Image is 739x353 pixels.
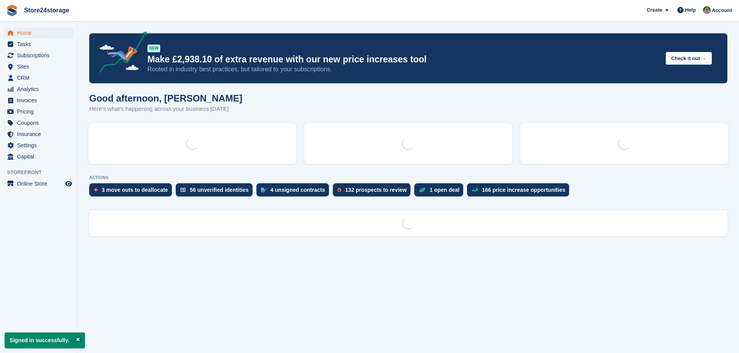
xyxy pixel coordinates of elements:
[429,187,459,193] div: 1 open deal
[176,183,256,200] a: 56 unverified identities
[647,6,662,14] span: Create
[89,175,727,180] p: ACTIONS
[64,179,73,188] a: Preview store
[345,187,407,193] div: 132 prospects to review
[4,95,73,106] a: menu
[17,95,64,106] span: Invoices
[17,129,64,139] span: Insurance
[89,105,242,114] p: Here's what's happening across your business [DATE]
[180,188,186,192] img: verify_identity-adf6edd0f0f0b5bbfe63781bf79b02c33cf7c696d77639b501bdc392416b5a36.svg
[4,178,73,189] a: menu
[102,187,168,193] div: 3 move outs to deallocate
[472,188,478,192] img: price_increase_opportunities-93ffe204e8149a01c8c9dc8f82e8f89637d9d84a8eef4429ea346261dce0b2c0.svg
[4,61,73,72] a: menu
[5,332,85,348] p: Signed in successfully.
[414,183,467,200] a: 1 open deal
[4,140,73,151] a: menu
[333,183,415,200] a: 132 prospects to review
[17,50,64,61] span: Subscriptions
[4,106,73,117] a: menu
[419,187,426,193] img: deal-1b604bf984904fb50ccaf53a9ad4b4a5d6e5aea283cecdc64d6e3604feb123c2.svg
[256,183,333,200] a: 4 unsigned contracts
[17,106,64,117] span: Pricing
[89,93,242,103] h1: Good afternoon, [PERSON_NAME]
[261,188,267,192] img: contract_signature_icon-13c848040528278c33f63329250d36e43548de30e8caae1d1a13099fd9432cc5.svg
[93,31,147,76] img: price-adjustments-announcement-icon-8257ccfd72463d97f412b2fc003d46551f7dbcb40ab6d574587a9cd5c0d94...
[703,6,711,14] img: Jane Welch
[17,140,64,151] span: Settings
[4,28,73,38] a: menu
[17,151,64,162] span: Capital
[4,50,73,61] a: menu
[17,72,64,83] span: CRM
[89,183,176,200] a: 3 move outs to deallocate
[4,84,73,95] a: menu
[467,183,573,200] a: 166 price increase opportunities
[147,54,659,65] p: Make £2,938.10 of extra revenue with our new price increases tool
[190,187,249,193] div: 56 unverified identities
[17,61,64,72] span: Sites
[17,28,64,38] span: Home
[482,187,565,193] div: 166 price increase opportunities
[337,188,341,192] img: prospect-51fa495bee0391a8d652442698ab0144808aea92771e9ea1ae160a38d050c398.svg
[4,72,73,83] a: menu
[270,187,325,193] div: 4 unsigned contracts
[666,52,712,65] button: Check it out →
[17,117,64,128] span: Coupons
[712,7,732,14] span: Account
[147,45,160,52] div: NEW
[4,117,73,128] a: menu
[17,178,64,189] span: Online Store
[4,129,73,139] a: menu
[7,169,77,176] span: Storefront
[4,39,73,50] a: menu
[147,65,659,74] p: Rooted in industry best practices, but tailored to your subscriptions.
[4,151,73,162] a: menu
[685,6,696,14] span: Help
[17,39,64,50] span: Tasks
[21,4,73,17] a: Store24storage
[6,5,18,16] img: stora-icon-8386f47178a22dfd0bd8f6a31ec36ba5ce8667c1dd55bd0f319d3a0aa187defe.svg
[17,84,64,95] span: Analytics
[94,188,98,192] img: move_outs_to_deallocate_icon-f764333ba52eb49d3ac5e1228854f67142a1ed5810a6f6cc68b1a99e826820c5.svg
